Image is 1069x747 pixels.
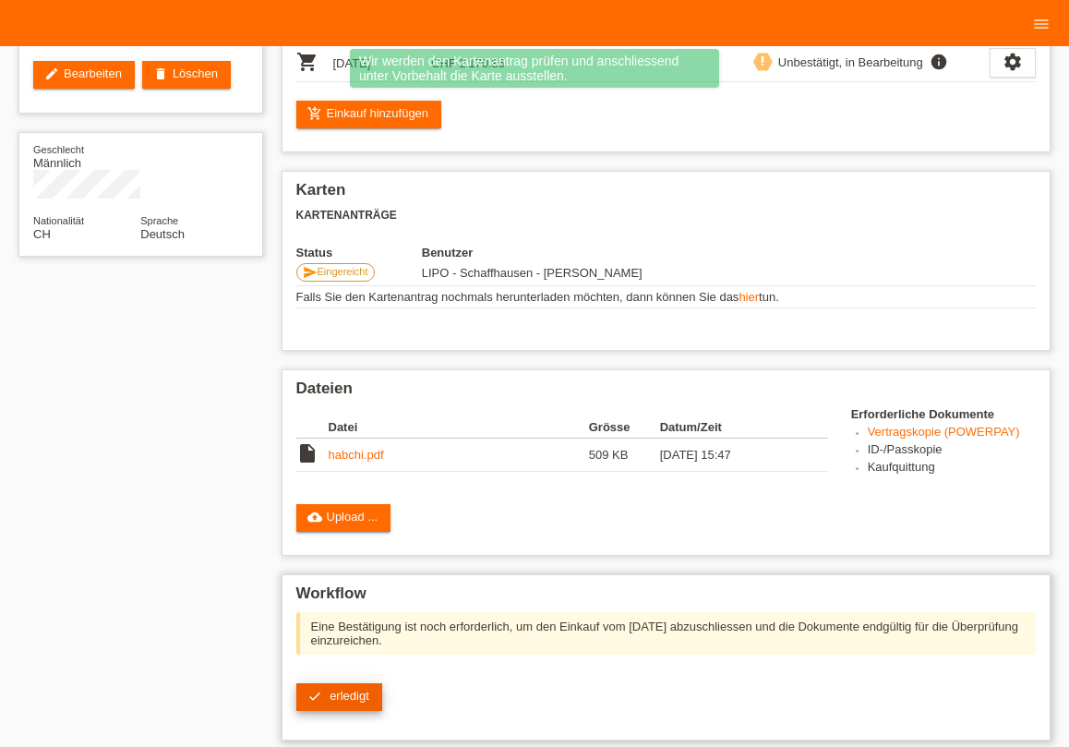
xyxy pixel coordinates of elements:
h2: Karten [296,181,1037,209]
i: send [303,265,318,280]
h3: Kartenanträge [296,209,1037,223]
h4: Erforderliche Dokumente [851,407,1036,421]
h2: Workflow [296,584,1037,612]
a: add_shopping_cartEinkauf hinzufügen [296,101,442,128]
li: Kaufquittung [868,460,1036,477]
i: edit [44,66,59,81]
a: deleteLöschen [142,61,231,89]
i: check [307,689,322,704]
span: Nationalität [33,215,84,226]
th: Status [296,246,422,259]
th: Benutzer [422,246,718,259]
i: add_shopping_cart [307,106,322,121]
a: editBearbeiten [33,61,135,89]
div: Wir werden den Kartenantrag prüfen und anschliessend unter Vorbehalt die Karte ausstellen. [350,49,719,88]
th: Datum/Zeit [660,416,802,439]
span: Schweiz [33,227,51,241]
div: Eine Bestätigung ist noch erforderlich, um den Einkauf vom [DATE] abzuschliessen und die Dokument... [296,612,1037,655]
i: menu [1032,15,1051,33]
td: [DATE] 15:47 [660,439,802,472]
a: check erledigt [296,683,382,711]
a: Vertragskopie (POWERPAY) [868,425,1020,439]
div: Männlich [33,142,140,170]
span: Eingereicht [318,266,368,277]
span: Sprache [140,215,178,226]
i: insert_drive_file [296,442,318,464]
i: settings [1003,52,1023,72]
li: ID-/Passkopie [868,442,1036,460]
a: menu [1023,18,1060,29]
th: Datei [329,416,589,439]
a: habchi.pdf [329,448,384,462]
h2: Dateien [296,380,1037,407]
i: delete [153,66,168,81]
span: Geschlecht [33,144,84,155]
span: erledigt [330,689,369,703]
i: info [928,53,950,71]
span: Deutsch [140,227,185,241]
th: Grösse [589,416,660,439]
td: 509 KB [589,439,660,472]
a: cloud_uploadUpload ... [296,504,391,532]
a: hier [739,290,759,304]
span: 24.09.2025 [422,266,643,280]
td: Falls Sie den Kartenantrag nochmals herunterladen möchten, dann können Sie das tun. [296,286,1037,308]
i: cloud_upload [307,510,322,524]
